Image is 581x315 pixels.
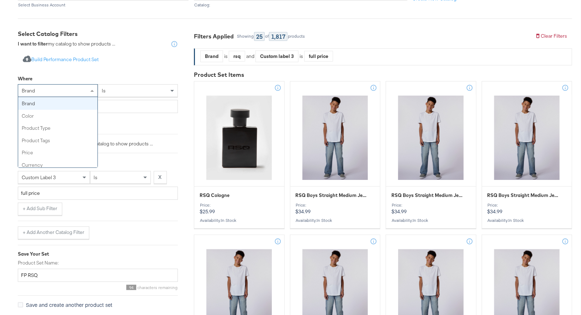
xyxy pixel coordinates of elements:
p: $34.99 [296,203,375,215]
button: Build Performance Product Set [18,53,104,66]
span: in stock [509,218,524,223]
div: Filters Applied [194,32,234,41]
div: my catalog to show products ... [53,140,153,147]
p: $34.99 [487,203,567,215]
span: in stock [317,218,332,223]
div: currency [18,159,97,171]
div: Availability : [296,218,375,223]
span: RSQ Boys Straight Medium Jeans [296,192,367,199]
span: in stock [413,218,428,223]
div: Price: [200,203,279,208]
p: $34.99 [391,203,471,215]
div: Where [18,75,32,82]
div: Availability : [200,218,279,223]
div: Catalog: [194,2,407,7]
div: Select Catalog Filters [18,30,178,38]
span: custom label 3 [22,174,56,181]
div: price [18,146,97,159]
div: Availability : [487,218,567,223]
button: Clear Filters [530,30,572,43]
div: Price: [296,203,375,208]
label: Product Set Name: [18,260,178,266]
div: product type [18,122,97,134]
div: characters remaining [18,285,178,290]
button: + Add Sub Filter [18,203,62,215]
p: $25.99 [200,203,279,215]
span: RSQ Boys Straight Medium Jeans [391,192,463,199]
div: Price: [487,203,567,208]
div: Product Set Items [194,71,572,79]
div: brand [18,97,97,110]
div: and [246,50,333,62]
div: color [18,110,97,122]
input: Give your set a descriptive name [18,269,178,282]
span: 94 [126,285,136,290]
div: full price [305,51,333,62]
div: my catalog to show products ... [18,41,115,48]
span: RSQ Cologne [200,192,229,199]
input: Enter a value for your filter [18,100,178,113]
span: in stock [221,218,236,223]
div: 1,817 [269,32,287,41]
div: product tags [18,134,97,147]
div: Availability : [391,218,471,223]
div: Price: [391,203,471,208]
div: products [287,34,305,39]
div: Showing [237,34,254,39]
button: X [154,171,167,184]
input: Enter a value for your filter [18,187,178,200]
span: is [94,174,98,181]
div: of [265,34,269,39]
strong: I want to filter [18,41,48,47]
div: rsq [229,51,245,62]
div: is [299,53,304,60]
span: brand [22,87,35,94]
div: 25 [254,32,265,41]
div: Save Your Set [18,251,178,257]
div: Brand [201,51,223,62]
span: Save and create another product set [26,301,112,308]
span: is [102,87,106,94]
div: is [223,53,229,60]
span: RSQ Boys Straight Medium Jeans [487,192,559,199]
button: + Add Another Catalog Filter [18,226,89,239]
div: Custom label 3 [256,51,298,62]
strong: X [159,174,162,181]
div: Select Business Account [18,2,189,7]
